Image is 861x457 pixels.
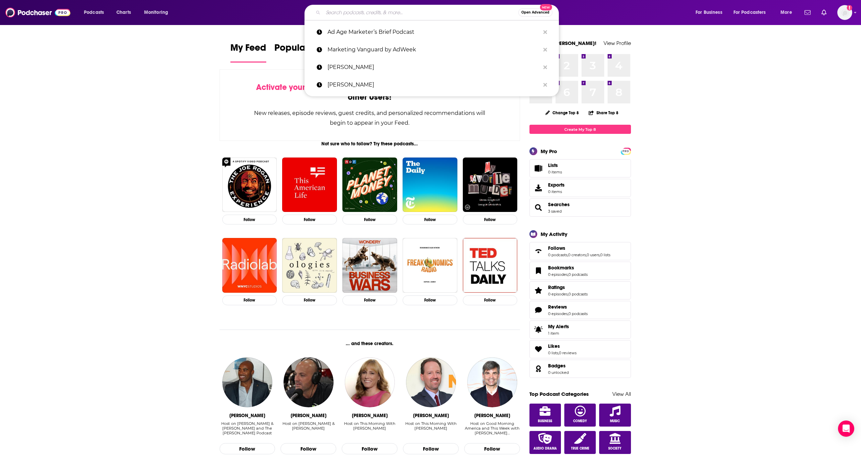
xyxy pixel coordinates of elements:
a: Comedy [564,404,596,427]
span: Searches [529,198,631,217]
div: by following Podcasts, Creators, Lists, and other Users! [254,82,486,102]
a: Charts [112,7,135,18]
span: Logged in as kbastian [837,5,852,20]
div: Host on This Morning With Gordon Deal [403,421,459,436]
span: Badges [548,363,566,369]
img: Business Wars [342,238,397,293]
span: Monitoring [144,8,168,17]
span: 1 item [548,331,569,336]
a: 0 episodes [548,311,568,316]
a: Badges [532,364,545,374]
a: 0 unlocked [548,370,569,375]
span: Follows [548,245,565,251]
span: Comedy [573,419,587,423]
span: Ratings [529,281,631,299]
div: Host on Brandon Tierney & Sal Licata [280,421,336,436]
a: The Daily [403,158,457,212]
span: Bookmarks [548,265,574,271]
button: Follow [282,215,337,224]
div: Not sure who to follow? Try these podcasts... [220,141,520,147]
a: 0 podcasts [568,272,588,277]
span: Badges [529,360,631,378]
a: 0 podcasts [548,252,567,257]
span: Exports [548,182,565,188]
p: Ad Age Marketer’s Brief Podcast [327,23,540,41]
button: open menu [729,7,776,18]
div: My Activity [541,231,567,237]
svg: Add a profile image [847,5,852,10]
a: Exports [529,179,631,197]
button: Follow [464,443,520,455]
a: Bookmarks [548,265,588,271]
a: Create My Top 8 [529,125,631,134]
a: Marketing Vanguard by AdWeek [304,41,559,58]
a: 0 podcasts [568,292,588,296]
span: Audio Drama [534,447,557,451]
a: My Favorite Murder with Karen Kilgariff and Georgia Hardstark [463,158,518,212]
span: Podcasts [84,8,104,17]
a: Badges [548,363,569,369]
a: 0 reviews [559,351,576,355]
p: Jenny Rooney [327,58,540,76]
a: Welcome [PERSON_NAME]! [529,40,596,46]
span: Lists [532,164,545,173]
a: Gordon Deal [406,357,456,407]
img: This American Life [282,158,337,212]
div: Host on Good Morning America and This Week with [PERSON_NAME]… [464,421,520,435]
span: Activate your Feed [256,82,325,92]
a: True Crime [564,431,596,454]
div: Host on [PERSON_NAME] & [PERSON_NAME] [280,421,336,431]
span: Follows [529,242,631,260]
span: Likes [529,340,631,358]
p: Marketing Vanguard by AdWeek [327,41,540,58]
div: Gordon Deal [413,413,449,418]
span: Bookmarks [529,262,631,280]
div: Jennifer Kushinka [352,413,388,418]
a: Bookmarks [532,266,545,275]
a: Popular Feed [274,42,332,63]
span: Ratings [548,284,565,290]
a: [PERSON_NAME] [304,58,559,76]
a: View All [612,391,631,397]
button: Follow [282,295,337,305]
span: My Alerts [548,323,569,330]
span: Music [610,419,620,423]
span: Lists [548,162,558,168]
a: Follows [548,245,610,251]
a: Follows [532,246,545,256]
a: 0 users [587,252,599,257]
button: Show profile menu [837,5,852,20]
span: Likes [548,343,560,349]
a: Podchaser - Follow, Share and Rate Podcasts [5,6,70,19]
button: Follow [220,443,275,455]
span: , [599,252,600,257]
img: Brandon Tierney [284,357,334,407]
button: Follow [463,215,518,224]
span: Business [538,419,552,423]
a: Music [599,404,631,427]
div: New releases, episode reviews, guest credits, and personalized recommendations will begin to appe... [254,108,486,128]
a: Ratings [532,286,545,295]
a: Top Podcast Categories [529,391,589,397]
img: TED Talks Daily [463,238,518,293]
img: Jennifer Kushinka [345,357,395,407]
a: Reviews [548,304,588,310]
button: open menu [776,7,800,18]
span: My Alerts [532,325,545,334]
span: Searches [548,201,570,208]
span: True Crime [571,447,589,451]
button: Follow [222,295,277,305]
span: Reviews [529,301,631,319]
a: Radiolab [222,238,277,293]
span: Society [608,447,621,451]
button: open menu [79,7,113,18]
span: , [558,351,559,355]
img: Tiki Barber [222,357,272,407]
a: Ologies with Alie Ward [282,238,337,293]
